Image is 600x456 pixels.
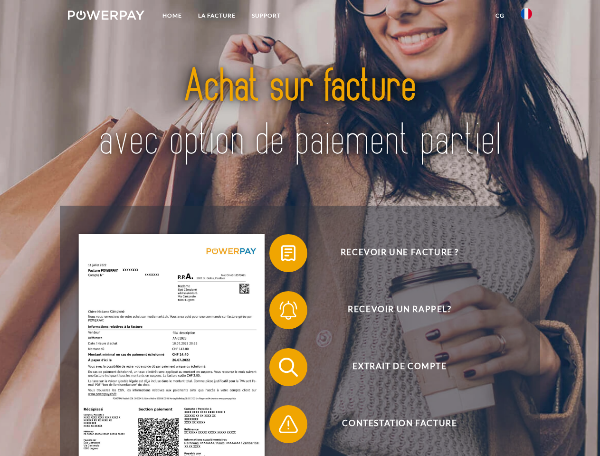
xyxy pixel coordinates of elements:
[68,10,144,20] img: logo-powerpay-white.svg
[283,234,516,272] span: Recevoir une facture ?
[276,298,300,322] img: qb_bell.svg
[487,7,513,24] a: CG
[283,291,516,329] span: Recevoir un rappel?
[190,7,244,24] a: LA FACTURE
[283,348,516,386] span: Extrait de compte
[154,7,190,24] a: Home
[244,7,289,24] a: Support
[276,241,300,265] img: qb_bill.svg
[269,348,516,386] button: Extrait de compte
[283,405,516,443] span: Contestation Facture
[269,405,516,443] button: Contestation Facture
[269,291,516,329] button: Recevoir un rappel?
[91,46,509,182] img: title-powerpay_fr.svg
[269,234,516,272] button: Recevoir une facture ?
[276,355,300,379] img: qb_search.svg
[276,412,300,436] img: qb_warning.svg
[521,8,532,19] img: fr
